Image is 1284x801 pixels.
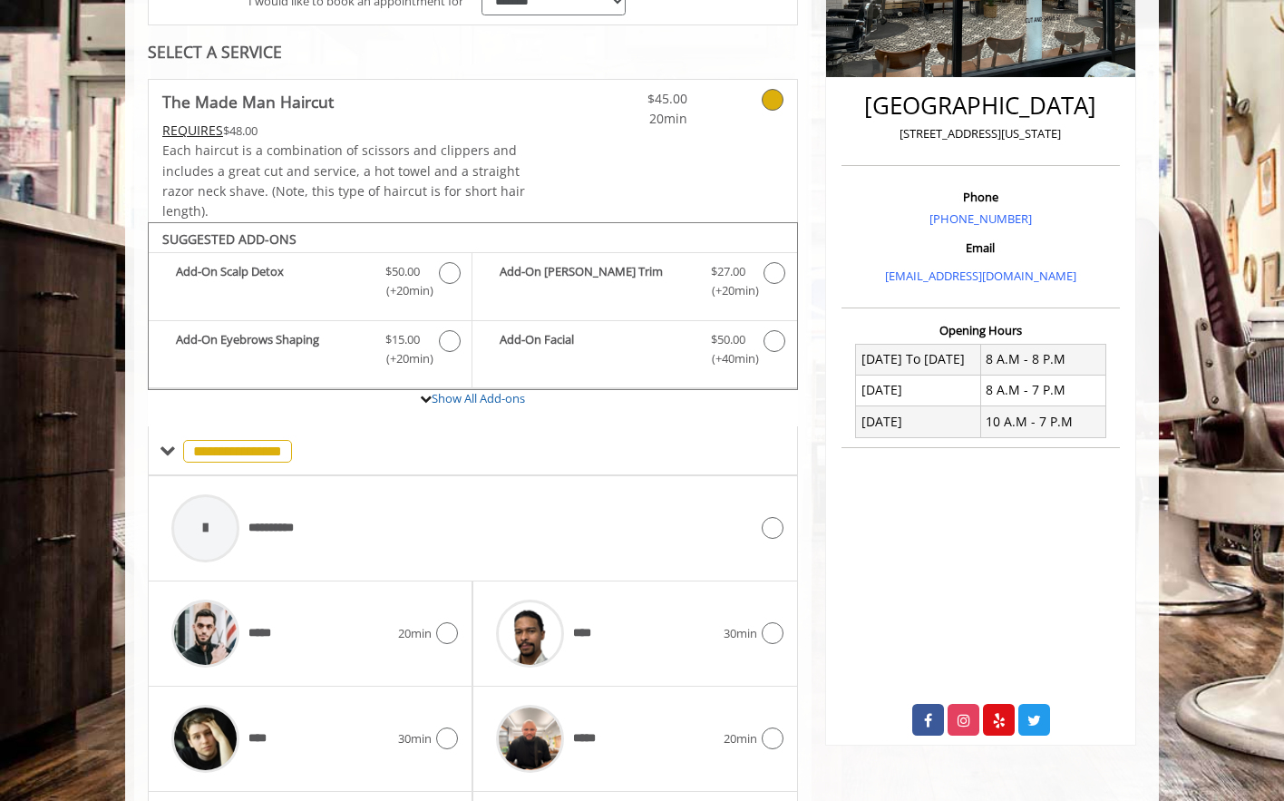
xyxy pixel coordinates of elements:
b: SUGGESTED ADD-ONS [162,230,297,248]
td: 8 A.M - 7 P.M [980,375,1105,405]
p: [STREET_ADDRESS][US_STATE] [846,124,1115,143]
span: $45.00 [580,89,687,109]
td: [DATE] [856,375,981,405]
span: $50.00 [385,262,420,281]
span: Each haircut is a combination of scissors and clippers and includes a great cut and service, a ho... [162,142,525,220]
span: 20min [580,109,687,129]
h3: Opening Hours [841,324,1120,337]
label: Add-On Facial [481,330,787,373]
b: Add-On [PERSON_NAME] Trim [500,262,692,300]
a: Show All Add-ons [432,390,525,406]
h3: Email [846,241,1115,254]
span: $27.00 [711,262,745,281]
span: $50.00 [711,330,745,349]
td: 8 A.M - 8 P.M [980,344,1105,375]
div: $48.00 [162,121,527,141]
span: This service needs some Advance to be paid before we block your appointment [162,122,223,139]
label: Add-On Eyebrows Shaping [158,330,462,373]
label: Add-On Beard Trim [481,262,787,305]
span: 20min [398,624,432,643]
label: Add-On Scalp Detox [158,262,462,305]
div: The Made Man Haircut Add-onS [148,222,798,391]
span: (+40min ) [701,349,754,368]
span: (+20min ) [701,281,754,300]
td: [DATE] [856,406,981,437]
h2: [GEOGRAPHIC_DATA] [846,93,1115,119]
b: Add-On Eyebrows Shaping [176,330,367,368]
span: (+20min ) [376,349,430,368]
span: 30min [724,624,757,643]
h3: Phone [846,190,1115,203]
span: 30min [398,729,432,748]
b: Add-On Facial [500,330,692,368]
a: [EMAIL_ADDRESS][DOMAIN_NAME] [885,268,1076,284]
a: [PHONE_NUMBER] [929,210,1032,227]
div: SELECT A SERVICE [148,44,798,61]
td: 10 A.M - 7 P.M [980,406,1105,437]
span: $15.00 [385,330,420,349]
span: 20min [724,729,757,748]
b: The Made Man Haircut [162,89,334,114]
td: [DATE] To [DATE] [856,344,981,375]
span: (+20min ) [376,281,430,300]
b: Add-On Scalp Detox [176,262,367,300]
